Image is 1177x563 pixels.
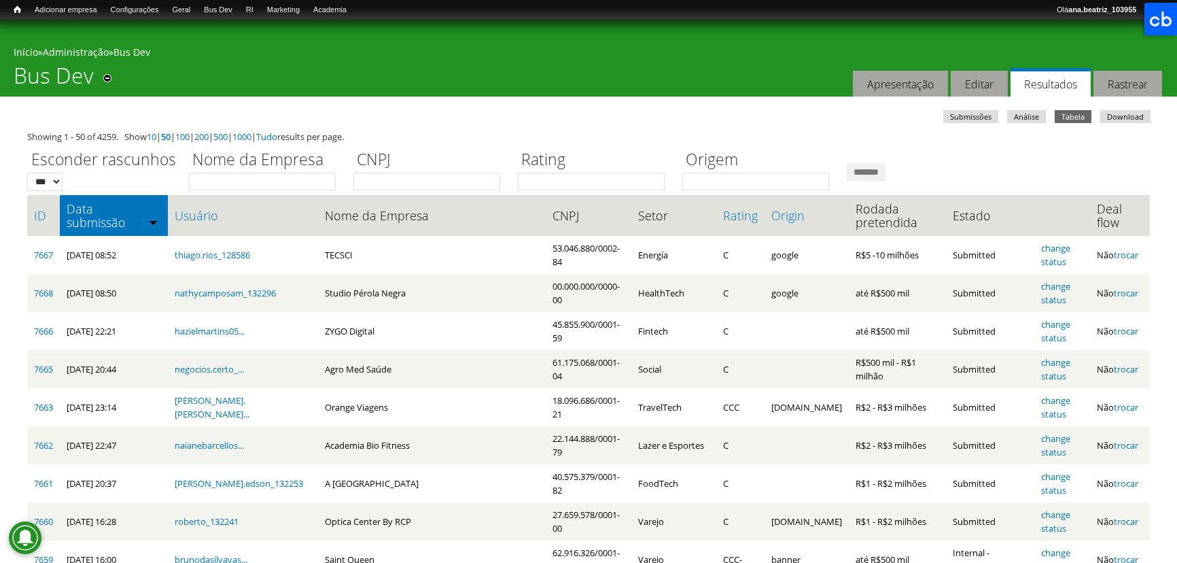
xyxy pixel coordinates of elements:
a: Geral [165,3,197,17]
a: Origin [771,209,842,222]
a: Análise [1007,110,1046,123]
td: TravelTech [631,388,716,426]
a: roberto_132241 [175,515,239,528]
a: trocar [1114,287,1138,299]
td: Submitted [946,388,1034,426]
td: 18.096.686/0001-21 [546,388,631,426]
a: change status [1041,280,1070,306]
td: Agro Med Saúde [318,350,546,388]
a: hazielmartins05... [175,325,245,337]
a: trocar [1114,439,1138,451]
a: Rating [723,209,758,222]
td: Submitted [946,426,1034,464]
td: TECSCI [318,236,546,274]
td: A [GEOGRAPHIC_DATA] [318,464,546,502]
a: change status [1041,318,1070,344]
a: 1000 [232,131,251,143]
a: RI [239,3,260,17]
a: Tabela [1055,110,1091,123]
label: Esconder rascunhos [27,148,180,173]
th: Rodada pretendida [849,195,947,236]
td: R$2 - R$3 milhões [849,426,947,464]
td: [DATE] 16:28 [60,502,168,541]
td: Submitted [946,274,1034,312]
td: C [716,274,765,312]
a: Bus Dev [113,46,150,58]
td: [DATE] 08:52 [60,236,168,274]
td: Não [1090,464,1150,502]
td: R$1 - R$2 milhões [849,464,947,502]
td: [DATE] 08:50 [60,274,168,312]
div: » » [14,46,1163,63]
a: Marketing [260,3,306,17]
td: Energía [631,236,716,274]
a: Administração [43,46,109,58]
td: Studio Pérola Negra [318,274,546,312]
td: [DATE] 20:37 [60,464,168,502]
a: Usuário [175,209,311,222]
a: trocar [1114,477,1138,490]
a: 7663 [34,401,53,413]
td: [DOMAIN_NAME] [765,388,849,426]
a: 500 [213,131,228,143]
a: trocar [1114,325,1138,337]
a: 100 [175,131,190,143]
td: Lazer e Esportes [631,426,716,464]
th: Nome da Empresa [318,195,546,236]
td: 61.175.068/0001-04 [546,350,631,388]
td: Não [1090,350,1150,388]
a: change status [1041,471,1070,496]
span: Início [14,5,21,14]
th: Setor [631,195,716,236]
td: 45.855.900/0001-59 [546,312,631,350]
a: thiago.rios_128586 [175,249,250,261]
a: ID [34,209,53,222]
td: [DATE] 23:14 [60,388,168,426]
a: 7660 [34,515,53,528]
td: R$500 mil - R$1 milhão [849,350,947,388]
a: Bus Dev [197,3,239,17]
a: change status [1041,509,1070,534]
img: ordem crescente [149,218,158,226]
a: Submissões [943,110,998,123]
td: [DATE] 20:44 [60,350,168,388]
td: C [716,236,765,274]
a: change status [1041,432,1070,458]
td: google [765,236,849,274]
td: C [716,350,765,388]
a: Tudo [256,131,277,143]
h1: Bus Dev [14,63,94,97]
a: [PERSON_NAME].[PERSON_NAME]... [175,394,249,420]
td: R$1 - R$2 milhões [849,502,947,541]
a: 200 [194,131,209,143]
td: google [765,274,849,312]
a: change status [1041,394,1070,420]
td: Não [1090,388,1150,426]
a: negocios.certo_... [175,363,244,375]
a: Oláana.beatriz_103955 [1050,3,1143,17]
td: C [716,426,765,464]
a: 7667 [34,249,53,261]
td: Submitted [946,236,1034,274]
a: 7668 [34,287,53,299]
td: Optica Center By RCP [318,502,546,541]
td: Não [1090,312,1150,350]
td: 00.000.000/0000-00 [546,274,631,312]
td: Varejo [631,502,716,541]
td: 22.144.888/0001-79 [546,426,631,464]
td: 53.046.880/0002-84 [546,236,631,274]
a: trocar [1114,515,1138,528]
label: CNPJ [353,148,509,173]
a: Rastrear [1093,71,1162,97]
strong: ana.beatriz_103955 [1068,5,1136,14]
td: [DOMAIN_NAME] [765,502,849,541]
a: Sair [1143,3,1170,17]
a: trocar [1114,401,1138,413]
td: 27.659.578/0001-00 [546,502,631,541]
td: ZYGO Digital [318,312,546,350]
td: C [716,464,765,502]
th: CNPJ [546,195,631,236]
td: até R$500 mil [849,312,947,350]
a: Data submissão [67,202,161,229]
td: C [716,502,765,541]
